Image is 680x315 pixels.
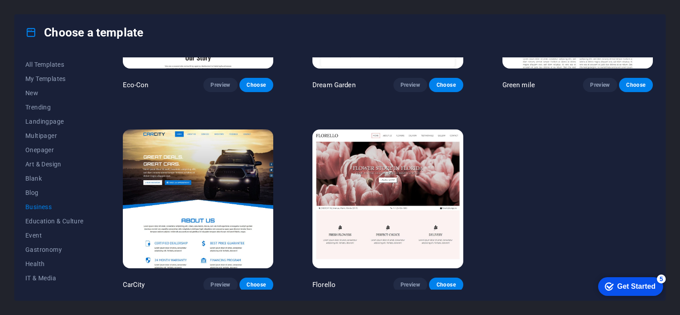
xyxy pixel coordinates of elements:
[25,289,84,296] span: Legal & Finance
[25,89,84,97] span: New
[25,57,84,72] button: All Templates
[401,81,420,89] span: Preview
[25,218,84,225] span: Education & Culture
[25,132,84,139] span: Multipager
[312,280,336,289] p: Florello
[393,278,427,292] button: Preview
[401,281,420,288] span: Preview
[25,260,84,267] span: Health
[25,143,84,157] button: Onepager
[25,242,84,257] button: Gastronomy
[25,214,84,228] button: Education & Culture
[25,161,84,168] span: Art & Design
[203,78,237,92] button: Preview
[123,280,145,289] p: CarCity
[25,186,84,200] button: Blog
[7,4,72,23] div: Get Started 5 items remaining, 0% complete
[25,246,84,253] span: Gastronomy
[312,81,356,89] p: Dream Garden
[502,81,535,89] p: Green mile
[210,81,230,89] span: Preview
[25,146,84,153] span: Onepager
[25,118,84,125] span: Landingpage
[25,86,84,100] button: New
[25,271,84,285] button: IT & Media
[25,157,84,171] button: Art & Design
[25,25,143,40] h4: Choose a template
[26,10,65,18] div: Get Started
[25,189,84,196] span: Blog
[590,81,610,89] span: Preview
[123,81,149,89] p: Eco-Con
[429,78,463,92] button: Choose
[436,281,456,288] span: Choose
[25,75,84,82] span: My Templates
[619,78,653,92] button: Choose
[25,257,84,271] button: Health
[239,278,273,292] button: Choose
[25,129,84,143] button: Multipager
[239,78,273,92] button: Choose
[25,285,84,299] button: Legal & Finance
[123,129,273,268] img: CarCity
[626,81,646,89] span: Choose
[25,171,84,186] button: Blank
[312,129,463,268] img: Florello
[436,81,456,89] span: Choose
[393,78,427,92] button: Preview
[25,275,84,282] span: IT & Media
[25,72,84,86] button: My Templates
[25,203,84,210] span: Business
[66,2,75,11] div: 5
[25,228,84,242] button: Event
[25,61,84,68] span: All Templates
[25,114,84,129] button: Landingpage
[25,104,84,111] span: Trending
[583,78,617,92] button: Preview
[25,200,84,214] button: Business
[210,281,230,288] span: Preview
[247,81,266,89] span: Choose
[25,232,84,239] span: Event
[429,278,463,292] button: Choose
[247,281,266,288] span: Choose
[25,100,84,114] button: Trending
[203,278,237,292] button: Preview
[25,175,84,182] span: Blank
